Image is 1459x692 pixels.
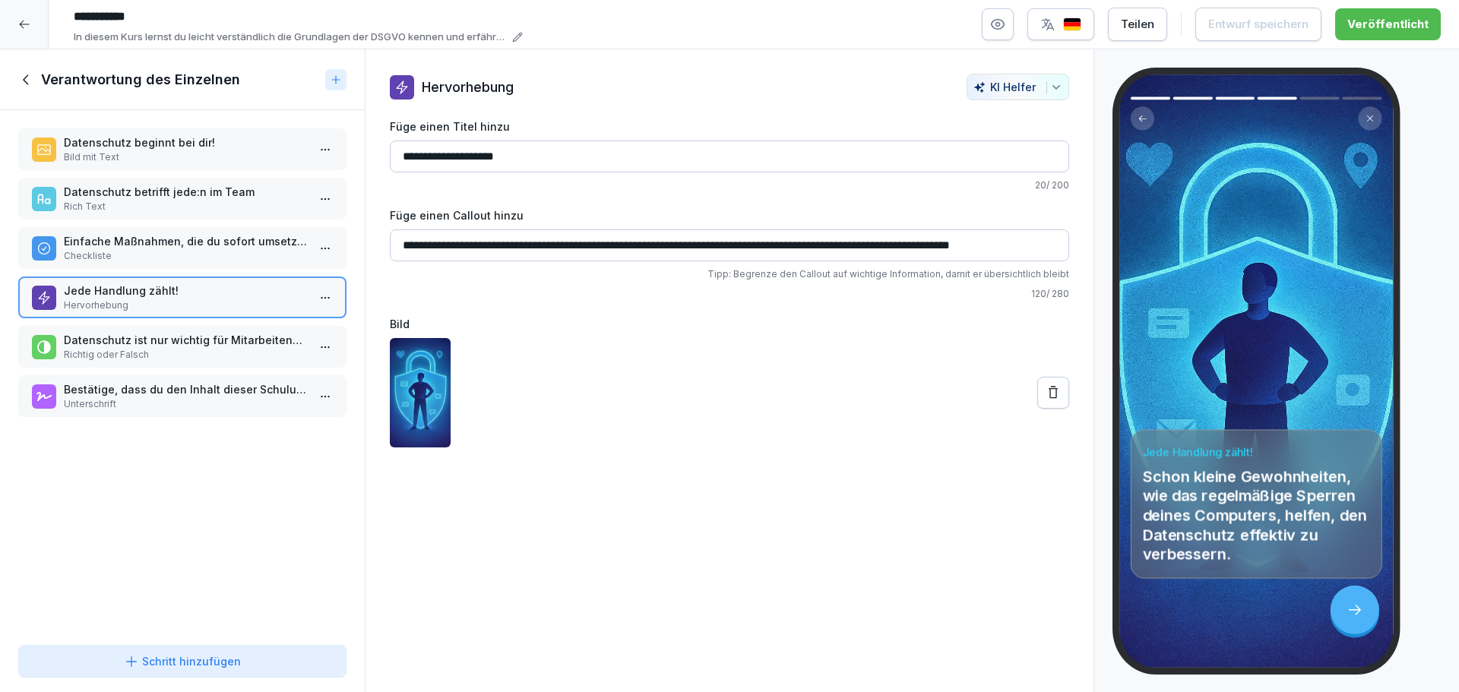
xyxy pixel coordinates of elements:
p: In diesem Kurs lernst du leicht verständlich die Grundlagen der DSGVO kennen und erfährst, wie du... [74,30,508,45]
p: 120 / 280 [390,287,1069,301]
div: Teilen [1121,16,1154,33]
div: Datenschutz ist nur wichtig für Mitarbeitende mit IT-Aufgaben.Richtig oder Falsch [18,326,347,368]
div: Schritt hinzufügen [124,653,241,669]
p: Bestätige, dass du den Inhalt dieser Schulung verstanden und verinnerlicht hast. [64,381,307,397]
p: Hervorhebung [422,77,514,97]
p: Schon kleine Gewohnheiten, wie das regelmäßige Sperren deines Computers, helfen, den Datenschutz ... [1142,466,1370,564]
h1: Verantwortung des Einzelnen [41,71,240,89]
div: Jede Handlung zählt!Hervorhebung [18,276,347,318]
p: Richtig oder Falsch [64,348,307,362]
div: Datenschutz beginnt bei dir!Bild mit Text [18,128,347,170]
label: Füge einen Callout hinzu [390,207,1069,223]
button: Teilen [1108,8,1167,41]
p: Datenschutz beginnt bei dir! [64,134,307,150]
div: Einfache Maßnahmen, die du sofort umsetzen kannst:Checkliste [18,227,347,269]
img: k4vpg5i465v9qd51iky8kblh.png [390,338,451,447]
div: KI Helfer [973,81,1062,93]
div: Entwurf speichern [1208,16,1309,33]
img: de.svg [1063,17,1081,32]
p: Datenschutz betrifft jede:n im Team [64,184,307,200]
p: Unterschrift [64,397,307,411]
p: Hervorhebung [64,299,307,312]
p: Einfache Maßnahmen, die du sofort umsetzen kannst: [64,233,307,249]
p: 20 / 200 [390,179,1069,192]
p: Bild mit Text [64,150,307,164]
label: Bild [390,316,1069,332]
button: Entwurf speichern [1195,8,1321,41]
p: Checkliste [64,249,307,263]
button: Schritt hinzufügen [18,645,347,678]
p: Jede Handlung zählt! [64,283,307,299]
div: Veröffentlicht [1347,16,1429,33]
div: Datenschutz betrifft jede:n im TeamRich Text [18,178,347,220]
label: Füge einen Titel hinzu [390,118,1069,134]
p: Rich Text [64,200,307,213]
p: Tipp: Begrenze den Callout auf wichtige Information, damit er übersichtlich bleibt [390,267,1069,281]
div: Bestätige, dass du den Inhalt dieser Schulung verstanden und verinnerlicht hast.Unterschrift [18,375,347,417]
button: Veröffentlicht [1335,8,1441,40]
p: Datenschutz ist nur wichtig für Mitarbeitende mit IT-Aufgaben. [64,332,307,348]
h4: Jede Handlung zählt! [1142,444,1370,460]
button: KI Helfer [967,74,1069,100]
